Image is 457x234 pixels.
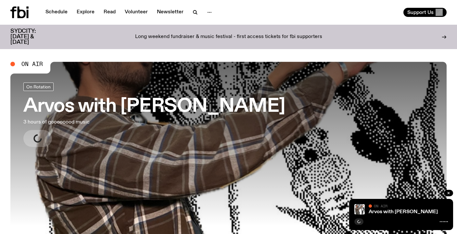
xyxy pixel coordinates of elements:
[23,83,54,91] a: On Rotation
[369,209,438,214] a: Arvos with [PERSON_NAME]
[21,61,43,67] span: On Air
[374,204,387,208] span: On Air
[407,9,434,15] span: Support Us
[23,97,285,116] h3: Arvos with [PERSON_NAME]
[121,8,152,17] a: Volunteer
[10,29,52,45] h3: SYDCITY: [DATE] & [DATE]
[100,8,120,17] a: Read
[153,8,187,17] a: Newsletter
[73,8,98,17] a: Explore
[23,118,190,126] p: 3 hours of goooooood music
[26,84,51,89] span: On Rotation
[23,83,285,147] a: Arvos with [PERSON_NAME]3 hours of goooooood music
[135,34,322,40] p: Long weekend fundraiser & music festival - first access tickets for fbi supporters
[403,8,447,17] button: Support Us
[42,8,71,17] a: Schedule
